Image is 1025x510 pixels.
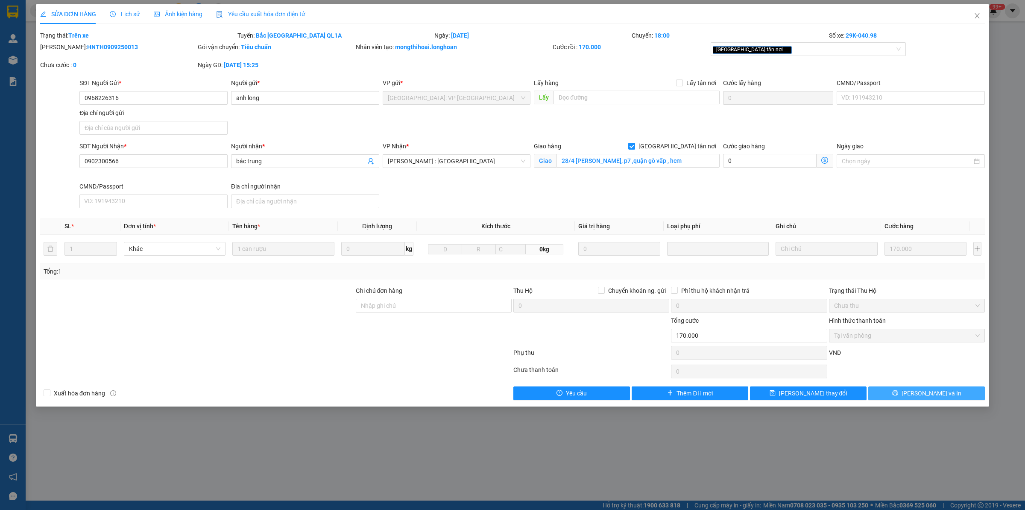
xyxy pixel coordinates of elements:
span: Lịch sử [110,11,140,18]
b: HNTH0909250013 [87,44,138,50]
button: plusThêm ĐH mới [632,386,748,400]
span: close [784,47,788,52]
div: Gói vận chuyển: [198,42,354,52]
button: plus [973,242,981,256]
span: Giao [534,154,556,168]
div: Ngày: [433,31,631,40]
input: R [462,244,496,254]
span: info-circle [110,390,116,396]
span: Kích thước [481,223,510,230]
button: printer[PERSON_NAME] và In [868,386,985,400]
input: D [428,244,462,254]
div: Số xe: [828,31,986,40]
input: VD: Bàn, Ghế [232,242,334,256]
div: [PERSON_NAME]: [40,42,196,52]
span: VP Nhận [383,143,406,150]
b: Trên xe [68,32,89,39]
span: Tại văn phòng [834,329,980,342]
span: picture [154,11,160,17]
span: kg [405,242,413,256]
input: Địa chỉ của người nhận [231,195,379,208]
span: Thêm ĐH mới [676,389,712,398]
div: Chuyến: [631,31,828,40]
input: 0 [578,242,660,256]
div: CMND/Passport [837,78,985,88]
div: Ngày GD: [198,60,354,70]
span: printer [892,390,898,397]
span: Thu Hộ [513,287,533,294]
span: Ảnh kiện hàng [154,11,202,18]
span: Phí thu hộ khách nhận trả [678,286,753,295]
span: Chưa thu [834,299,980,312]
b: [DATE] [451,32,469,39]
span: user-add [367,158,374,165]
div: VP gửi [383,78,531,88]
input: Ghi Chú [776,242,877,256]
div: Địa chỉ người nhận [231,182,379,191]
span: SỬA ĐƠN HÀNG [40,11,96,18]
div: Nhân viên tạo: [356,42,551,52]
label: Cước giao hàng [723,143,765,150]
span: save [770,390,776,397]
div: SĐT Người Nhận [79,142,228,151]
input: Ngày giao [842,156,972,166]
th: Loại phụ phí [664,218,772,235]
span: Xuất hóa đơn hàng [50,389,108,398]
span: Yêu cầu [566,389,587,398]
span: clock-circle [110,11,116,17]
span: 0kg [526,244,563,254]
div: Cước rồi : [553,42,709,52]
span: [PERSON_NAME] và In [902,389,961,398]
span: SL [64,223,71,230]
span: plus [667,390,673,397]
input: Dọc đường [553,91,720,104]
input: Địa chỉ của người gửi [79,121,228,135]
span: Hà Nội: VP Tây Hồ [388,91,526,104]
span: Lấy tận nơi [683,78,720,88]
span: Yêu cầu xuất hóa đơn điện tử [216,11,305,18]
th: Ghi chú [772,218,881,235]
span: Hồ Chí Minh : Kho Quận 12 [388,155,526,168]
span: close [974,12,981,19]
label: Cước lấy hàng [723,80,761,86]
span: Chuyển khoản ng. gửi [605,286,669,295]
b: 18:00 [654,32,670,39]
span: exclamation-circle [556,390,562,397]
div: Chưa cước : [40,60,196,70]
div: Tổng: 1 [44,267,395,276]
span: [GEOGRAPHIC_DATA] tận nơi [713,46,792,54]
span: Định lượng [362,223,392,230]
div: CMND/Passport [79,182,228,191]
div: Tuyến: [237,31,434,40]
span: dollar-circle [821,157,828,164]
span: Lấy [534,91,553,104]
div: Người nhận [231,142,379,151]
span: Cước hàng [884,223,914,230]
input: Cước giao hàng [723,154,817,168]
div: SĐT Người Gửi [79,78,228,88]
input: 0 [884,242,966,256]
b: Bắc [GEOGRAPHIC_DATA] QL1A [256,32,342,39]
input: Cước lấy hàng [723,91,833,105]
span: Khác [129,242,220,255]
b: 0 [73,62,76,68]
div: Phụ thu [512,348,670,363]
span: Tổng cước [671,317,699,324]
b: Tiêu chuẩn [241,44,271,50]
span: Giá trị hàng [578,223,610,230]
div: Trạng thái: [39,31,237,40]
button: Close [965,4,989,28]
label: Ghi chú đơn hàng [356,287,403,294]
span: [GEOGRAPHIC_DATA] tận nơi [635,142,720,151]
label: Ngày giao [837,143,864,150]
button: save[PERSON_NAME] thay đổi [750,386,867,400]
button: delete [44,242,57,256]
span: Đơn vị tính [124,223,156,230]
input: C [495,244,526,254]
div: Người gửi [231,78,379,88]
div: Trạng thái Thu Hộ [829,286,985,295]
b: [DATE] 15:25 [224,62,258,68]
span: Tên hàng [232,223,260,230]
span: edit [40,11,46,17]
input: Giao tận nơi [556,154,720,168]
